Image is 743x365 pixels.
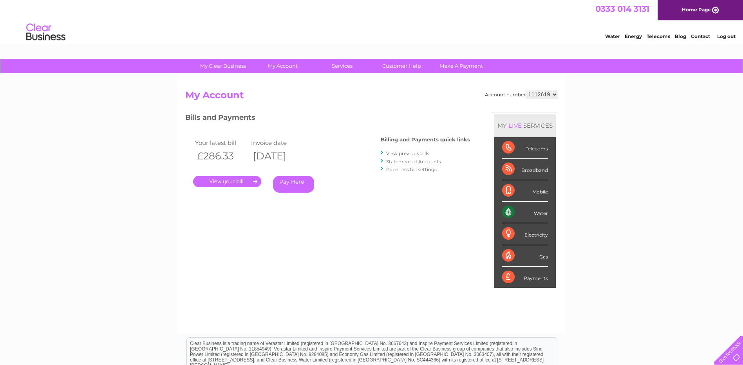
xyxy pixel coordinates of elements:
[386,166,437,172] a: Paperless bill settings
[386,159,441,164] a: Statement of Accounts
[502,202,548,223] div: Water
[191,59,255,73] a: My Clear Business
[185,112,470,126] h3: Bills and Payments
[595,4,649,14] a: 0333 014 3131
[187,4,557,38] div: Clear Business is a trading name of Verastar Limited (registered in [GEOGRAPHIC_DATA] No. 3667643...
[250,59,315,73] a: My Account
[429,59,494,73] a: Make A Payment
[381,137,470,143] h4: Billing and Payments quick links
[494,114,556,137] div: MY SERVICES
[310,59,374,73] a: Services
[249,137,306,148] td: Invoice date
[502,137,548,159] div: Telecoms
[193,176,261,187] a: .
[502,159,548,180] div: Broadband
[193,148,249,164] th: £286.33
[717,33,736,39] a: Log out
[502,180,548,202] div: Mobile
[193,137,249,148] td: Your latest bill
[675,33,686,39] a: Blog
[273,176,314,193] a: Pay Here
[625,33,642,39] a: Energy
[386,150,429,156] a: View previous bills
[485,90,558,99] div: Account number
[502,267,548,288] div: Payments
[26,20,66,44] img: logo.png
[605,33,620,39] a: Water
[647,33,670,39] a: Telecoms
[185,90,558,105] h2: My Account
[502,223,548,245] div: Electricity
[502,245,548,267] div: Gas
[369,59,434,73] a: Customer Help
[691,33,710,39] a: Contact
[249,148,306,164] th: [DATE]
[507,122,523,129] div: LIVE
